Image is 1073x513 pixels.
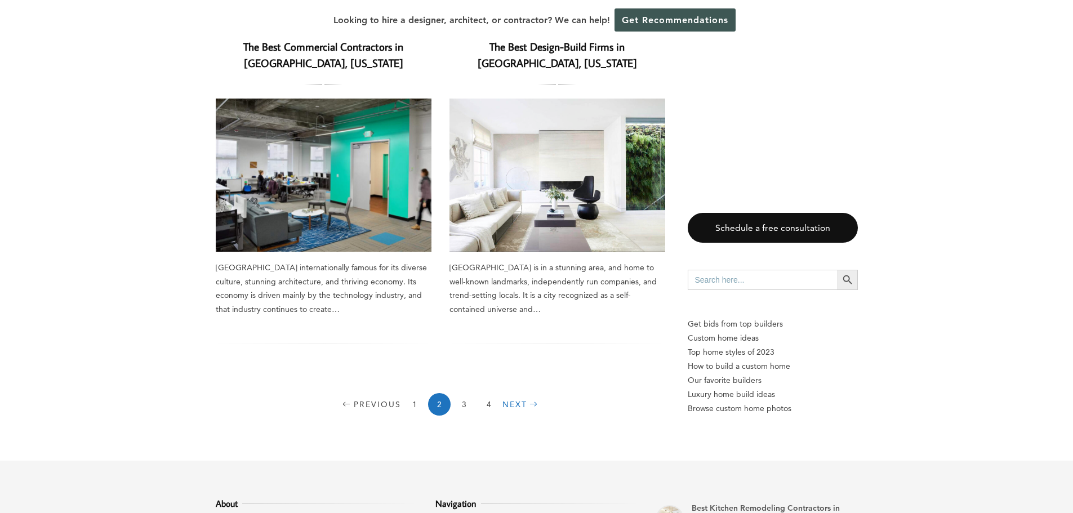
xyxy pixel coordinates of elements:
[478,393,500,416] a: 4
[435,497,638,510] h3: Navigation
[688,270,838,290] input: Search here...
[842,274,854,286] svg: Search
[216,99,431,252] a: The Best Commercial Contractors in [GEOGRAPHIC_DATA], [US_STATE]
[688,373,858,387] a: Our favorite builders
[688,331,858,345] a: Custom home ideas
[428,393,451,416] span: 2
[449,99,665,252] a: The Best Design-Build Firms in [GEOGRAPHIC_DATA], [US_STATE]
[688,359,858,373] a: How to build a custom home
[688,345,858,359] a: Top home styles of 2023
[688,387,858,402] a: Luxury home build ideas
[403,393,426,416] a: 1
[688,402,858,416] a: Browse custom home photos
[502,393,541,416] a: Next
[615,8,736,32] a: Get Recommendations
[688,317,858,331] p: Get bids from top builders
[216,497,418,510] h3: About
[340,393,401,416] a: Previous
[216,261,431,316] div: [GEOGRAPHIC_DATA] internationally famous for its diverse culture, stunning architecture, and thri...
[449,261,665,316] div: [GEOGRAPHIC_DATA] is in a stunning area, and home to well-known landmarks, independently run comp...
[688,213,858,243] a: Schedule a free consultation
[1017,457,1059,499] iframe: Drift Widget Chat Controller
[453,393,475,416] a: 3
